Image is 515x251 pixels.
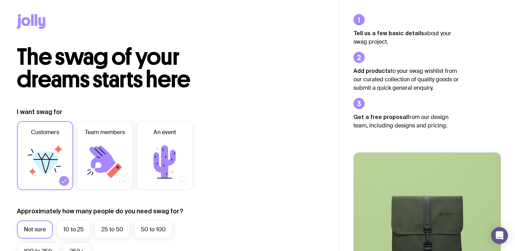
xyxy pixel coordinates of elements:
span: Customers [31,128,59,137]
label: Approximately how many people do you need swag for? [17,207,183,215]
p: to your swag wishlist from our curated collection of quality goods or submit a quick general enqu... [353,67,459,92]
strong: Get a free proposal [353,114,408,120]
strong: Add products [353,68,391,74]
label: 10 to 25 [56,220,91,239]
p: about your swag project. [353,29,459,46]
p: from our design team, including designs and pricing. [353,113,459,130]
div: Open Intercom Messenger [491,227,508,244]
span: Team members [85,128,125,137]
label: Not sure [17,220,53,239]
label: I want swag for [17,108,62,116]
label: 50 to 100 [134,220,173,239]
span: An event [153,128,176,137]
span: The swag of your dreams starts here [17,43,190,93]
label: 25 to 50 [94,220,130,239]
strong: Tell us a few basic details [353,30,424,36]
